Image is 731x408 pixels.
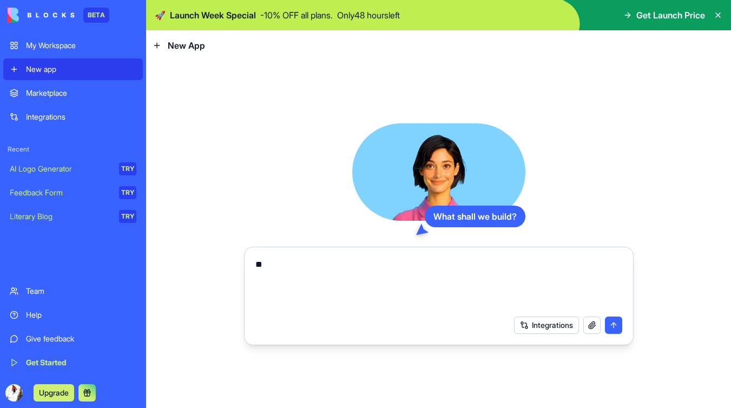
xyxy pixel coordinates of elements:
[3,106,143,128] a: Integrations
[26,40,136,51] div: My Workspace
[3,182,143,203] a: Feedback FormTRY
[26,357,136,368] div: Get Started
[636,9,705,22] span: Get Launch Price
[5,384,23,402] img: ACg8ocLo3_molV99iAR85ZpDvHMM_1dNoHFVcCwWZLcilQSNo53I=s96-c
[3,304,143,326] a: Help
[3,328,143,350] a: Give feedback
[83,8,109,23] div: BETA
[155,9,166,22] span: 🚀
[26,333,136,344] div: Give feedback
[34,384,74,402] button: Upgrade
[10,187,111,198] div: Feedback Form
[8,8,75,23] img: logo
[3,206,143,227] a: Literary BlogTRY
[26,286,136,297] div: Team
[26,88,136,98] div: Marketplace
[514,317,579,334] button: Integrations
[170,9,256,22] span: Launch Week Special
[26,111,136,122] div: Integrations
[8,8,109,23] a: BETA
[119,162,136,175] div: TRY
[26,64,136,75] div: New app
[3,58,143,80] a: New app
[3,280,143,302] a: Team
[260,9,333,22] p: - 10 % OFF all plans.
[34,387,74,398] a: Upgrade
[3,82,143,104] a: Marketplace
[337,9,400,22] p: Only 48 hours left
[3,158,143,180] a: AI Logo GeneratorTRY
[425,206,525,227] div: What shall we build?
[3,352,143,373] a: Get Started
[3,35,143,56] a: My Workspace
[3,145,143,154] span: Recent
[10,163,111,174] div: AI Logo Generator
[26,310,136,320] div: Help
[168,39,205,52] span: New App
[119,186,136,199] div: TRY
[10,211,111,222] div: Literary Blog
[119,210,136,223] div: TRY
